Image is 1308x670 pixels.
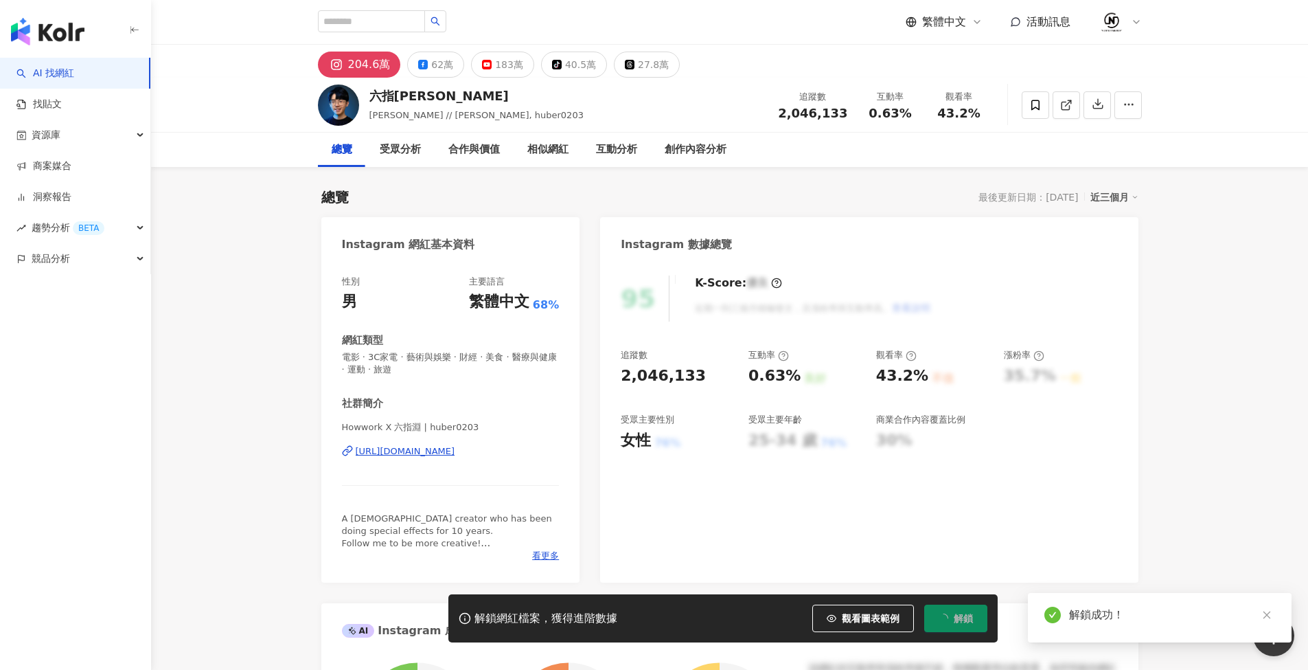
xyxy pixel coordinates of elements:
button: 觀看圖表範例 [812,605,914,632]
div: 183萬 [495,55,523,74]
a: 商案媒合 [16,159,71,173]
div: 女性 [621,430,651,451]
div: 性別 [342,276,360,288]
span: 競品分析 [32,243,70,274]
div: 解鎖網紅檔案，獲得進階數據 [474,612,617,626]
div: 創作內容分析 [665,142,726,158]
div: 互動分析 [596,142,637,158]
a: 洞察報告 [16,190,71,204]
div: 總覽 [332,142,352,158]
span: A [DEMOGRAPHIC_DATA] creator who has been doing special effects for 10 years. Follow me to be mor... [342,513,552,561]
span: 0.63% [869,107,911,120]
div: 40.5萬 [565,55,596,74]
span: [PERSON_NAME] // [PERSON_NAME], huber0203 [369,110,584,120]
span: 趨勢分析 [32,212,104,243]
div: 觀看率 [933,90,985,104]
span: search [431,16,440,26]
div: 解鎖成功！ [1069,607,1275,623]
button: 40.5萬 [541,52,607,78]
button: 62萬 [407,52,464,78]
span: 資源庫 [32,120,60,150]
img: 02.jpeg [1099,9,1125,35]
span: 43.2% [937,107,980,120]
div: 總覽 [321,188,349,207]
span: check-circle [1044,607,1061,623]
div: 追蹤數 [621,349,647,361]
span: loading [938,613,948,623]
span: 2,046,133 [778,106,847,120]
span: 電影 · 3C家電 · 藝術與娛樂 · 財經 · 美食 · 醫療與健康 · 運動 · 旅遊 [342,351,560,376]
div: Instagram 數據總覽 [621,237,732,252]
div: 漲粉率 [1004,349,1044,361]
img: KOL Avatar [318,85,359,126]
div: 近三個月 [1090,188,1138,206]
span: close [1262,610,1272,620]
div: 受眾分析 [380,142,421,158]
div: 主要語言 [469,276,505,288]
span: 看更多 [532,550,559,562]
div: 互動率 [748,349,789,361]
div: Instagram 網紅基本資料 [342,237,475,252]
span: 觀看圖表範例 [842,613,899,624]
div: [URL][DOMAIN_NAME] [356,445,455,458]
div: K-Score : [695,276,782,291]
div: 互動率 [864,90,917,104]
a: [URL][DOMAIN_NAME] [342,445,560,458]
div: 27.8萬 [638,55,669,74]
span: 68% [533,298,559,313]
span: 解鎖 [954,613,973,624]
div: 0.63% [748,366,801,387]
div: 62萬 [431,55,453,74]
div: 43.2% [876,366,928,387]
div: 追蹤數 [778,90,847,104]
div: 相似網紅 [527,142,569,158]
div: 受眾主要性別 [621,414,674,426]
span: 繁體中文 [922,14,966,30]
span: rise [16,223,26,233]
div: 受眾主要年齡 [748,414,802,426]
div: 繁體中文 [469,291,529,313]
div: 男 [342,291,357,313]
img: logo [11,18,84,45]
a: 找貼文 [16,98,62,111]
a: searchAI 找網紅 [16,67,74,80]
div: 204.6萬 [348,55,391,74]
div: 2,046,133 [621,366,706,387]
div: BETA [73,221,104,235]
button: 183萬 [471,52,534,78]
span: Howwork X 六指淵 | huber0203 [342,421,560,434]
span: 活動訊息 [1026,15,1070,28]
div: 網紅類型 [342,333,383,348]
div: 觀看率 [876,349,917,361]
div: 社群簡介 [342,397,383,411]
button: 解鎖 [924,605,987,632]
div: 合作與價值 [448,142,500,158]
div: 六指[PERSON_NAME] [369,87,584,104]
div: 最後更新日期：[DATE] [978,192,1078,203]
button: 204.6萬 [318,52,401,78]
button: 27.8萬 [614,52,680,78]
div: 商業合作內容覆蓋比例 [876,414,965,426]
